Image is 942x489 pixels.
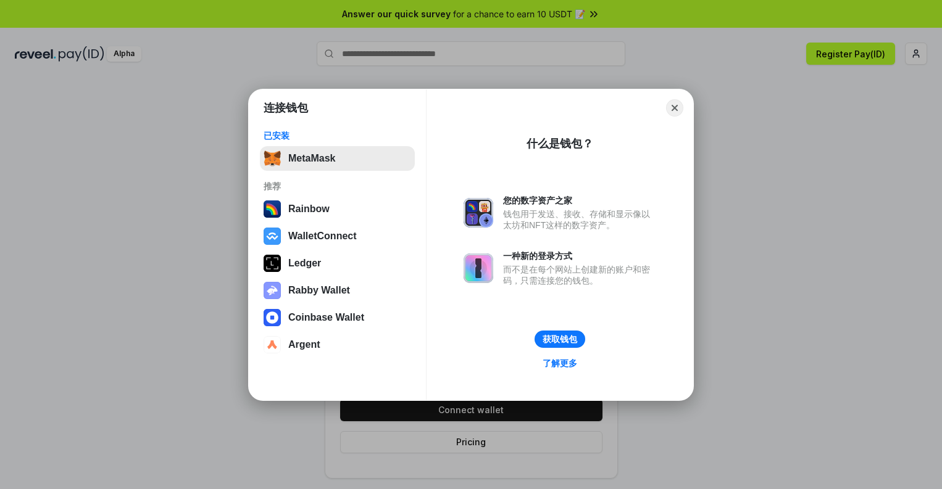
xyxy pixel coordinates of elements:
div: 一种新的登录方式 [503,250,656,261]
img: svg+xml,%3Csvg%20xmlns%3D%22http%3A%2F%2Fwww.w3.org%2F2000%2Fsvg%22%20width%3D%2228%22%20height%3... [264,255,281,272]
img: svg+xml,%3Csvg%20width%3D%2228%22%20height%3D%2228%22%20viewBox%3D%220%200%2028%2028%22%20fill%3D... [264,228,281,245]
button: Rabby Wallet [260,278,415,303]
button: WalletConnect [260,224,415,249]
h1: 连接钱包 [264,101,308,115]
img: svg+xml,%3Csvg%20fill%3D%22none%22%20height%3D%2233%22%20viewBox%3D%220%200%2035%2033%22%20width%... [264,150,281,167]
div: 而不是在每个网站上创建新的账户和密码，只需连接您的钱包。 [503,264,656,286]
div: 您的数字资产之家 [503,195,656,206]
img: svg+xml,%3Csvg%20xmlns%3D%22http%3A%2F%2Fwww.w3.org%2F2000%2Fsvg%22%20fill%3D%22none%22%20viewBox... [464,198,493,228]
button: 获取钱包 [535,331,585,348]
div: 钱包用于发送、接收、存储和显示像以太坊和NFT这样的数字资产。 [503,208,656,231]
div: 推荐 [264,181,411,192]
div: Rainbow [288,203,330,215]
div: Argent [288,339,320,350]
div: 获取钱包 [543,334,577,345]
div: WalletConnect [288,231,357,242]
a: 了解更多 [535,355,585,371]
button: Close [666,99,683,117]
img: svg+xml,%3Csvg%20width%3D%22120%22%20height%3D%22120%22%20viewBox%3D%220%200%20120%20120%22%20fil... [264,200,281,218]
button: Ledger [260,251,415,276]
img: svg+xml,%3Csvg%20xmlns%3D%22http%3A%2F%2Fwww.w3.org%2F2000%2Fsvg%22%20fill%3D%22none%22%20viewBox... [464,253,493,283]
button: Argent [260,332,415,357]
div: Rabby Wallet [288,285,350,296]
img: svg+xml,%3Csvg%20width%3D%2228%22%20height%3D%2228%22%20viewBox%3D%220%200%2028%2028%22%20fill%3D... [264,336,281,353]
img: svg+xml,%3Csvg%20xmlns%3D%22http%3A%2F%2Fwww.w3.org%2F2000%2Fsvg%22%20fill%3D%22none%22%20viewBox... [264,282,281,299]
button: Coinbase Wallet [260,305,415,330]
div: Coinbase Wallet [288,312,364,323]
div: 什么是钱包？ [527,136,593,151]
div: MetaMask [288,153,335,164]
button: Rainbow [260,197,415,221]
div: 已安装 [264,130,411,141]
img: svg+xml,%3Csvg%20width%3D%2228%22%20height%3D%2228%22%20viewBox%3D%220%200%2028%2028%22%20fill%3D... [264,309,281,326]
div: Ledger [288,258,321,269]
button: MetaMask [260,146,415,171]
div: 了解更多 [543,358,577,369]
